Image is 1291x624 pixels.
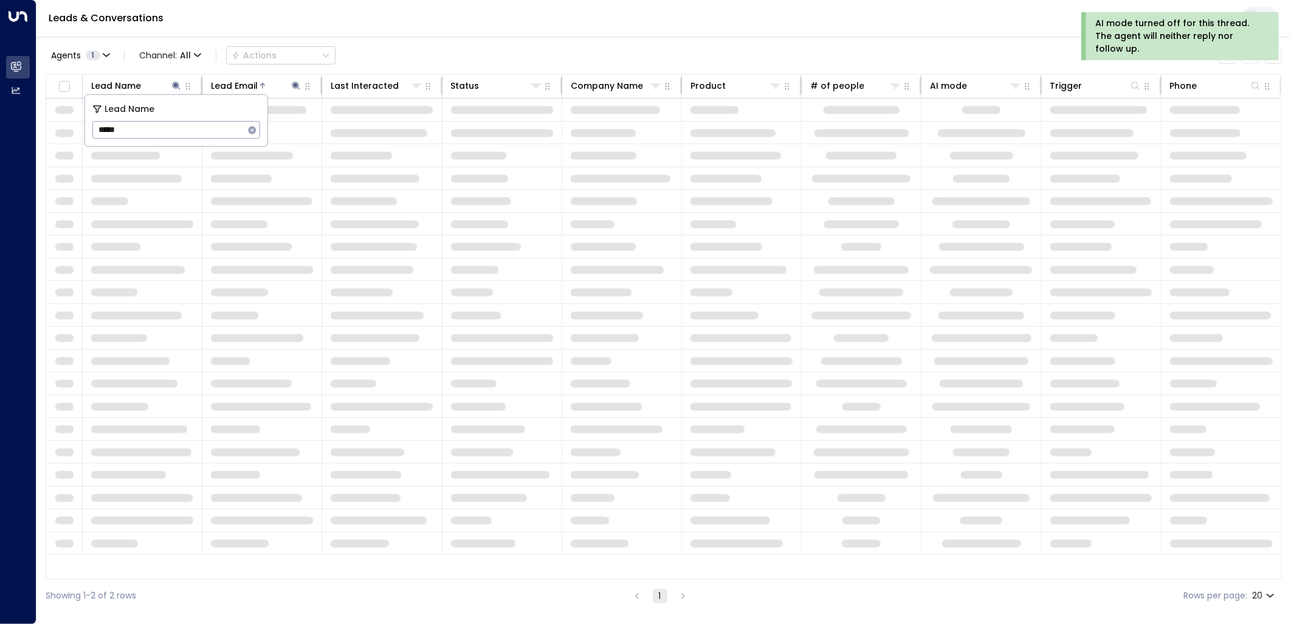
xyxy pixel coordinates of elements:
div: 20 [1252,587,1277,605]
div: Product [690,78,782,93]
div: Lead Name [91,78,182,93]
div: Showing 1-2 of 2 rows [46,589,136,602]
div: # of people [810,78,901,93]
span: All [180,50,191,60]
button: page 1 [653,589,667,603]
button: Agents1 [46,47,114,64]
div: AI mode [930,78,1021,93]
div: AI mode [930,78,967,93]
div: Lead Name [91,78,141,93]
span: Agents [51,51,81,60]
div: Status [451,78,480,93]
div: Lead Email [211,78,302,93]
span: 1 [86,50,100,60]
span: Lead Name [105,102,154,116]
div: AI mode turned off for this thread. The agent will neither reply nor follow up. [1095,17,1262,55]
div: Phone [1170,78,1197,93]
div: Button group with a nested menu [226,46,336,64]
div: Status [451,78,542,93]
div: Phone [1170,78,1262,93]
div: Actions [232,50,277,61]
div: Last Interacted [331,78,422,93]
nav: pagination navigation [629,588,691,603]
label: Rows per page: [1183,589,1247,602]
div: Last Interacted [331,78,399,93]
button: Actions [226,46,336,64]
a: Leads & Conversations [49,11,164,25]
div: Trigger [1050,78,1141,93]
div: Company Name [571,78,662,93]
div: Lead Email [211,78,258,93]
span: Channel: [134,47,206,64]
div: Trigger [1050,78,1083,93]
button: Channel:All [134,47,206,64]
div: Product [690,78,726,93]
div: # of people [810,78,864,93]
div: Company Name [571,78,643,93]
